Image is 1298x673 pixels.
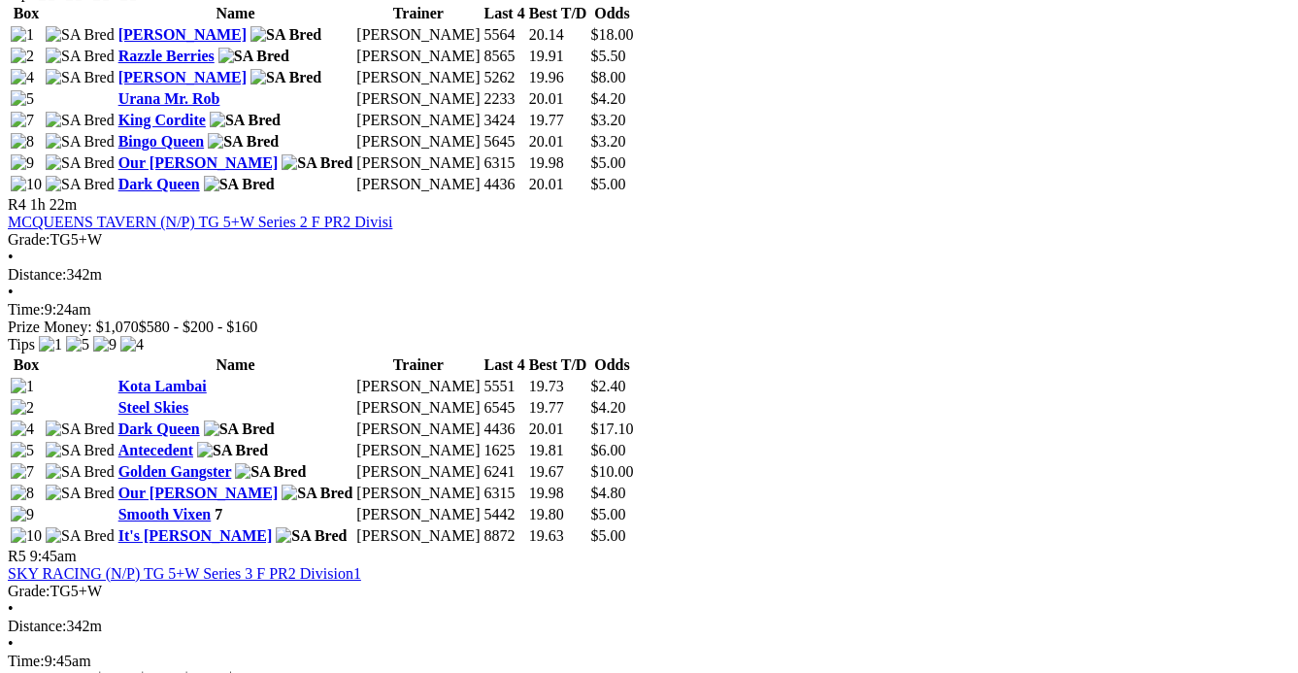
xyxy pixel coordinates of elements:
span: $10.00 [590,463,633,480]
img: SA Bred [46,527,115,545]
a: SKY RACING (N/P) TG 5+W Series 3 F PR2 Division1 [8,565,361,582]
td: [PERSON_NAME] [355,111,481,130]
span: $2.40 [590,378,625,394]
img: SA Bred [204,176,275,193]
a: Antecedent [118,442,193,458]
img: 5 [11,90,34,108]
img: SA Bred [218,48,289,65]
td: [PERSON_NAME] [355,68,481,87]
img: 2 [11,399,34,417]
img: 9 [93,336,116,353]
img: SA Bred [282,154,352,172]
td: 19.77 [528,398,588,418]
a: Golden Gangster [118,463,232,480]
img: 9 [11,506,34,523]
th: Trainer [355,355,481,375]
span: R5 [8,548,26,564]
td: 19.77 [528,111,588,130]
img: SA Bred [197,442,268,459]
td: [PERSON_NAME] [355,175,481,194]
a: Dark Queen [118,421,200,437]
td: 20.01 [528,132,588,151]
img: 5 [66,336,89,353]
span: • [8,600,14,617]
img: 1 [11,26,34,44]
td: 19.73 [528,377,588,396]
td: 1625 [483,441,525,460]
td: 5551 [483,377,525,396]
span: Time: [8,653,45,669]
img: SA Bred [46,112,115,129]
span: $18.00 [590,26,633,43]
img: SA Bred [46,26,115,44]
img: SA Bred [282,485,352,502]
td: 19.81 [528,441,588,460]
a: Bingo Queen [118,133,204,150]
a: Smooth Vixen [118,506,212,522]
img: 1 [39,336,62,353]
td: 19.67 [528,462,588,482]
span: • [8,249,14,265]
a: Kota Lambai [118,378,207,394]
a: Razzle Berries [118,48,215,64]
span: $4.20 [590,90,625,107]
td: 8565 [483,47,525,66]
td: 20.01 [528,420,588,439]
img: 8 [11,133,34,151]
div: Prize Money: $1,070 [8,319,1290,336]
td: 6241 [483,462,525,482]
img: 4 [11,69,34,86]
div: 9:45am [8,653,1290,670]
span: $5.00 [590,176,625,192]
span: $580 - $200 - $160 [139,319,258,335]
span: 7 [215,506,222,522]
td: 3424 [483,111,525,130]
div: TG5+W [8,583,1290,600]
a: Our [PERSON_NAME] [118,154,279,171]
span: $5.00 [590,154,625,171]
img: 5 [11,442,34,459]
span: Time: [8,301,45,318]
img: SA Bred [208,133,279,151]
span: $5.00 [590,506,625,522]
td: 5564 [483,25,525,45]
a: [PERSON_NAME] [118,26,247,43]
th: Name [117,355,354,375]
td: 6315 [483,153,525,173]
td: 5442 [483,505,525,524]
img: SA Bred [46,176,115,193]
td: 20.14 [528,25,588,45]
span: Distance: [8,618,66,634]
span: $5.50 [590,48,625,64]
td: 4436 [483,420,525,439]
td: [PERSON_NAME] [355,484,481,503]
div: 9:24am [8,301,1290,319]
a: It's [PERSON_NAME] [118,527,273,544]
span: Distance: [8,266,66,283]
td: [PERSON_NAME] [355,420,481,439]
a: Steel Skies [118,399,188,416]
span: R4 [8,196,26,213]
td: [PERSON_NAME] [355,132,481,151]
div: TG5+W [8,231,1290,249]
img: SA Bred [46,421,115,438]
img: SA Bred [250,26,321,44]
a: Our [PERSON_NAME] [118,485,279,501]
img: SA Bred [210,112,281,129]
td: 5262 [483,68,525,87]
td: 6315 [483,484,525,503]
td: 19.98 [528,484,588,503]
img: 1 [11,378,34,395]
th: Best T/D [528,355,588,375]
a: [PERSON_NAME] [118,69,247,85]
span: $3.20 [590,133,625,150]
td: 19.98 [528,153,588,173]
span: $4.80 [590,485,625,501]
img: 8 [11,485,34,502]
span: $3.20 [590,112,625,128]
img: 10 [11,176,42,193]
td: 8872 [483,526,525,546]
td: 19.80 [528,505,588,524]
img: SA Bred [276,527,347,545]
img: SA Bred [46,69,115,86]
